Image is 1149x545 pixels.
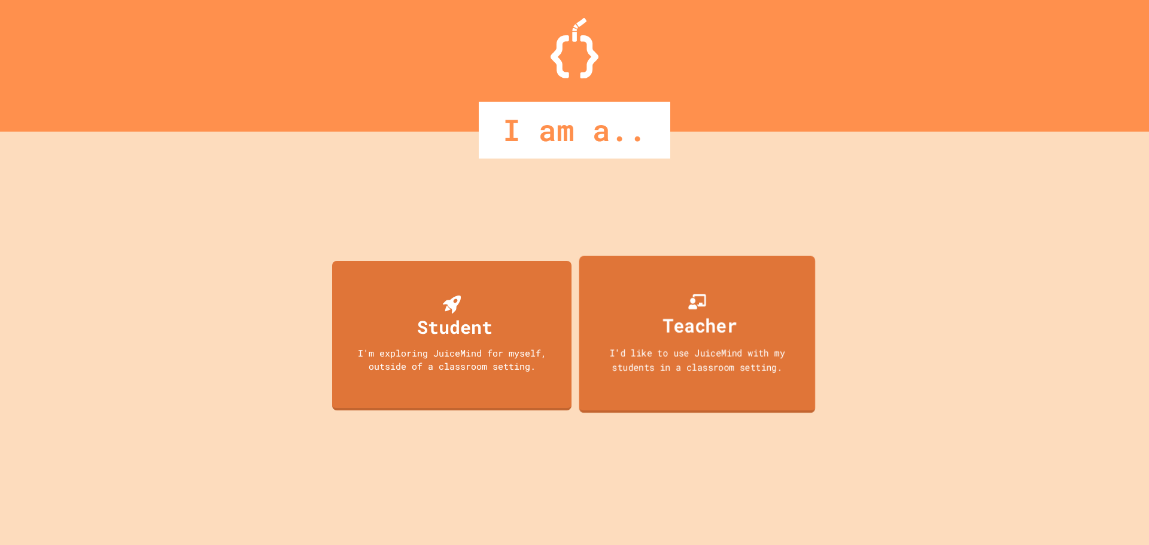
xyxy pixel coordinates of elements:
img: Logo.svg [551,18,598,78]
div: Student [417,313,493,340]
div: Teacher [663,311,737,339]
div: I am a.. [479,102,670,159]
div: I'm exploring JuiceMind for myself, outside of a classroom setting. [344,346,560,373]
div: I'd like to use JuiceMind with my students in a classroom setting. [591,345,803,373]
